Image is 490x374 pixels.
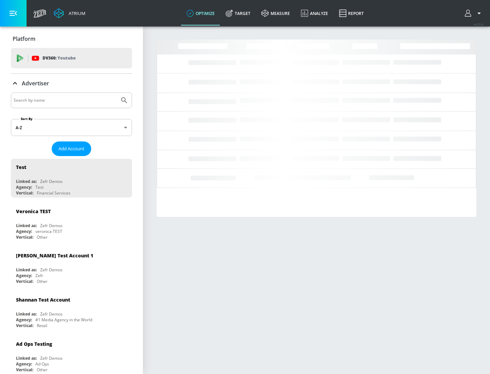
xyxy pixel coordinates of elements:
div: Other [37,278,48,284]
div: Veronica TEST [16,208,51,215]
a: Atrium [54,8,85,18]
div: Vertical: [16,367,33,373]
div: Test [35,184,44,190]
div: Other [37,234,48,240]
div: Vertical: [16,323,33,328]
div: Agency: [16,273,32,278]
div: [PERSON_NAME] Test Account 1 [16,252,93,259]
div: Platform [11,29,132,48]
input: Search by name [14,96,117,105]
a: optimize [181,1,220,26]
div: veronica TEST [35,228,62,234]
div: Agency: [16,228,32,234]
div: Shannan Test Account [16,296,70,303]
div: Zefr [35,273,43,278]
a: Report [333,1,369,26]
div: [PERSON_NAME] Test Account 1Linked as:Zefr DemosAgency:ZefrVertical:Other [11,247,132,286]
div: Shannan Test AccountLinked as:Zefr DemosAgency:#1 Media Agency in the WorldVertical:Retail [11,291,132,330]
div: Linked as: [16,311,37,317]
div: Vertical: [16,278,33,284]
div: Advertiser [11,74,132,93]
p: Advertiser [22,80,49,87]
div: Agency: [16,184,32,190]
span: Add Account [59,145,84,153]
div: Zefr Demos [40,355,63,361]
div: DV360: Youtube [11,48,132,68]
div: Linked as: [16,267,37,273]
div: Ad Ops [35,361,49,367]
div: Veronica TESTLinked as:Zefr DemosAgency:veronica TESTVertical:Other [11,203,132,242]
a: Target [220,1,256,26]
div: Agency: [16,361,32,367]
span: v 4.25.4 [474,22,483,26]
div: Retail [37,323,47,328]
div: Zefr Demos [40,223,63,228]
div: Linked as: [16,355,37,361]
div: #1 Media Agency in the World [35,317,92,323]
div: Test [16,164,26,170]
div: A-Z [11,119,132,136]
div: Zefr Demos [40,178,63,184]
p: DV360: [43,54,76,62]
div: Linked as: [16,178,37,184]
p: Platform [13,35,35,42]
div: Linked as: [16,223,37,228]
div: Financial Services [37,190,70,196]
button: Add Account [52,141,91,156]
label: Sort By [19,117,34,121]
div: Atrium [66,10,85,16]
div: Vertical: [16,234,33,240]
div: Agency: [16,317,32,323]
div: Vertical: [16,190,33,196]
div: Ad Ops Testing [16,341,52,347]
p: Youtube [58,54,76,62]
div: TestLinked as:Zefr DemosAgency:TestVertical:Financial Services [11,159,132,198]
a: Analyze [295,1,333,26]
div: Other [37,367,48,373]
div: Zefr Demos [40,267,63,273]
a: measure [256,1,295,26]
div: Zefr Demos [40,311,63,317]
